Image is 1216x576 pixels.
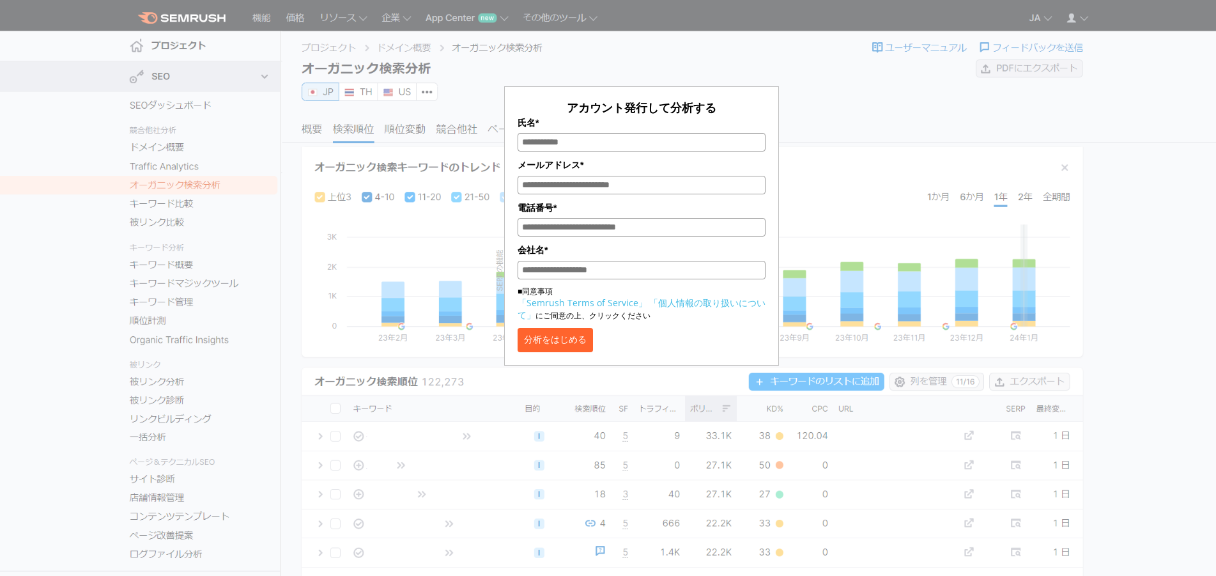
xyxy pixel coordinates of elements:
p: ■同意事項 にご同意の上、クリックください [518,286,766,322]
a: 「個人情報の取り扱いについて」 [518,297,766,321]
a: 「Semrush Terms of Service」 [518,297,647,309]
label: メールアドレス* [518,158,766,172]
button: 分析をはじめる [518,328,593,352]
label: 電話番号* [518,201,766,215]
span: アカウント発行して分析する [567,100,716,115]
